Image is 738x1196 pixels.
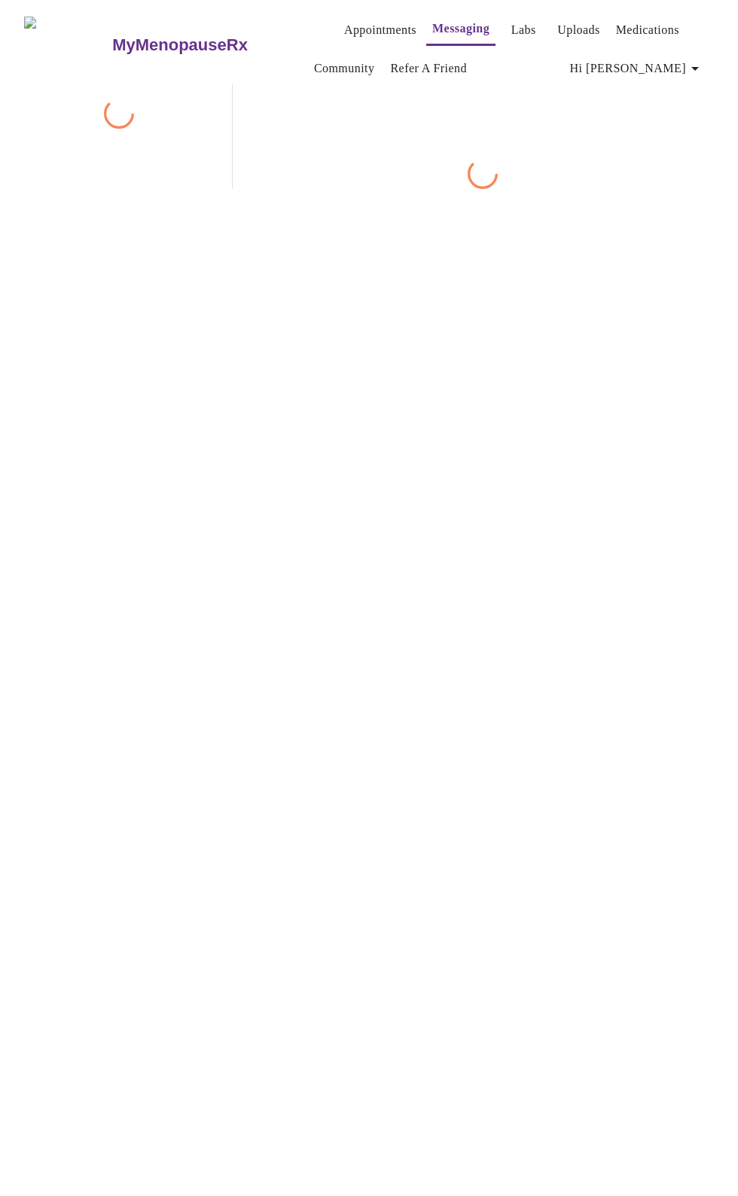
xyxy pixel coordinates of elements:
[384,53,473,84] button: Refer a Friend
[616,20,679,41] a: Medications
[499,15,547,45] button: Labs
[111,19,308,72] a: MyMenopauseRx
[610,15,685,45] button: Medications
[426,14,496,46] button: Messaging
[338,15,422,45] button: Appointments
[314,58,375,79] a: Community
[432,18,489,39] a: Messaging
[564,53,710,84] button: Hi [PERSON_NAME]
[511,20,536,41] a: Labs
[390,58,467,79] a: Refer a Friend
[308,53,381,84] button: Community
[344,20,416,41] a: Appointments
[557,20,600,41] a: Uploads
[551,15,606,45] button: Uploads
[570,58,704,79] span: Hi [PERSON_NAME]
[24,17,111,73] img: MyMenopauseRx Logo
[112,35,248,55] h3: MyMenopauseRx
